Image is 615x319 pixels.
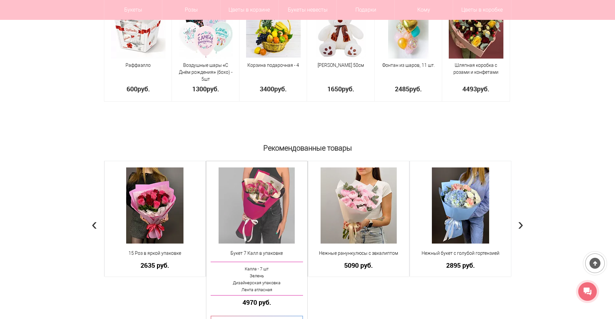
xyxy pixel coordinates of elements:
span: 1300 [192,84,207,93]
a: 2895 руб. [414,262,507,269]
span: 3400 [260,84,274,93]
span: 1650 [327,84,342,93]
a: 4970 руб. [211,299,303,306]
img: Воздушные шары «С Днём рождения» (бохо) - 5шт [179,4,233,59]
a: 5090 руб. [313,262,405,269]
img: Шляпная коробка с розами и конфетами [449,4,503,59]
a: Нежный букет с голубой гортензией [414,250,507,257]
h2: Рекомендованные товары [104,141,511,152]
a: Фонтан из шаров, 11 шт. [382,63,435,68]
a: 15 Роз в яркой упаковке [109,250,201,257]
img: Нежные ранункулюсы с эвкалиптом [321,167,397,244]
a: Корзина подарочная - 4 [247,63,299,68]
span: 4493 [462,84,477,93]
span: руб. [137,84,150,93]
img: Фонтан из шаров, 11 шт. [388,4,429,59]
a: Воздушные шары «С Днём рождения» (бохо) - 5шт [179,63,232,82]
img: Нежный букет с голубой гортензией [432,167,489,244]
span: Next [518,214,524,234]
a: [PERSON_NAME] 50см [318,63,364,68]
a: Шляпная коробка с розами и конфетами [453,63,498,75]
a: 2635 руб. [109,262,201,269]
span: Previous [92,214,97,234]
span: руб. [342,84,354,93]
img: Корзина подарочная - 4 [246,5,301,58]
span: руб. [477,84,489,93]
a: Букет 7 Калл в упаковке [211,250,303,257]
a: Калла - 7 штЗеленьДизайнерская упаковкаЛента атласная [211,262,303,296]
img: Букет 7 Калл в упаковке [219,167,295,244]
span: руб. [274,84,287,93]
a: Раффаэлло [126,63,151,68]
span: 2485 [395,84,409,93]
span: 600 [127,84,137,93]
span: руб. [207,84,219,93]
img: Медведь Тони 50см [316,4,366,59]
img: Раффаэлло [111,4,166,59]
img: 15 Роз в яркой упаковке [126,167,183,244]
span: руб. [409,84,422,93]
a: Нежные ранункулюсы с эвкалиптом [313,250,405,257]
